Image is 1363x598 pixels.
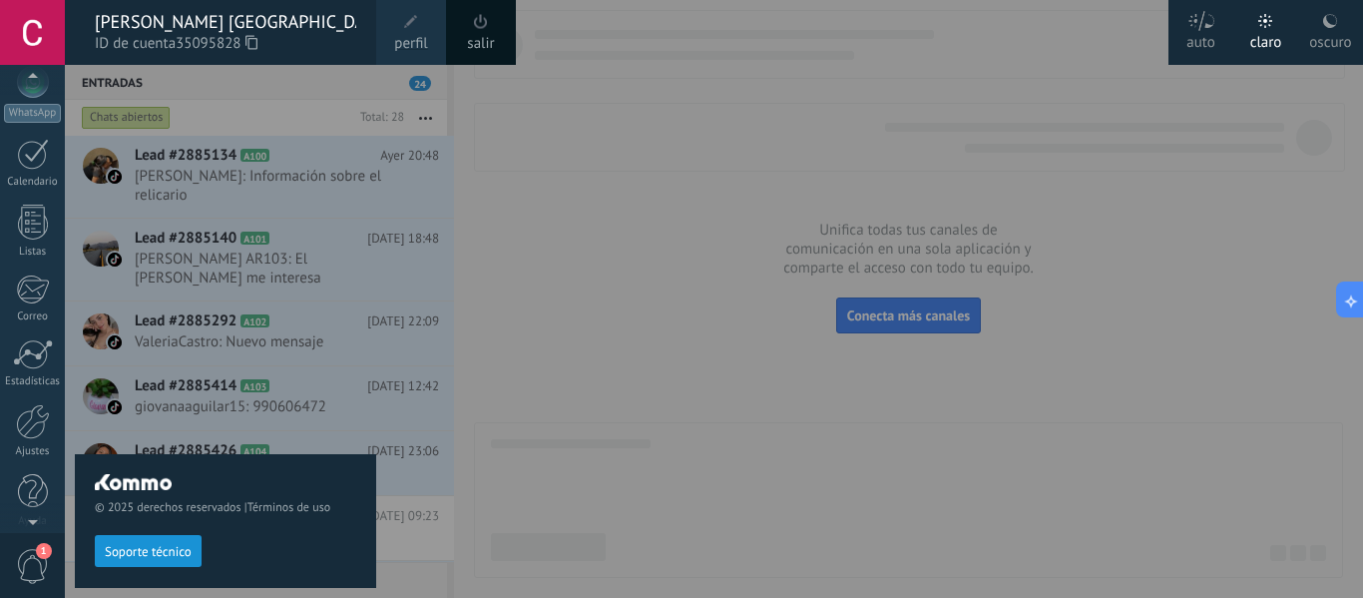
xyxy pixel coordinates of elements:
[1309,13,1351,65] div: oscuro
[467,33,494,55] a: salir
[95,500,356,515] span: © 2025 derechos reservados |
[4,246,62,259] div: Listas
[176,33,257,55] span: 35095828
[36,543,52,559] span: 1
[95,11,356,33] div: [PERSON_NAME] [GEOGRAPHIC_DATA]
[1250,13,1282,65] div: claro
[394,33,427,55] span: perfil
[105,545,192,559] span: Soporte técnico
[4,445,62,458] div: Ajustes
[4,176,62,189] div: Calendario
[1186,13,1215,65] div: auto
[4,104,61,123] div: WhatsApp
[4,310,62,323] div: Correo
[95,33,356,55] span: ID de cuenta
[95,543,202,558] a: Soporte técnico
[4,375,62,388] div: Estadísticas
[95,535,202,567] button: Soporte técnico
[247,500,330,515] a: Términos de uso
